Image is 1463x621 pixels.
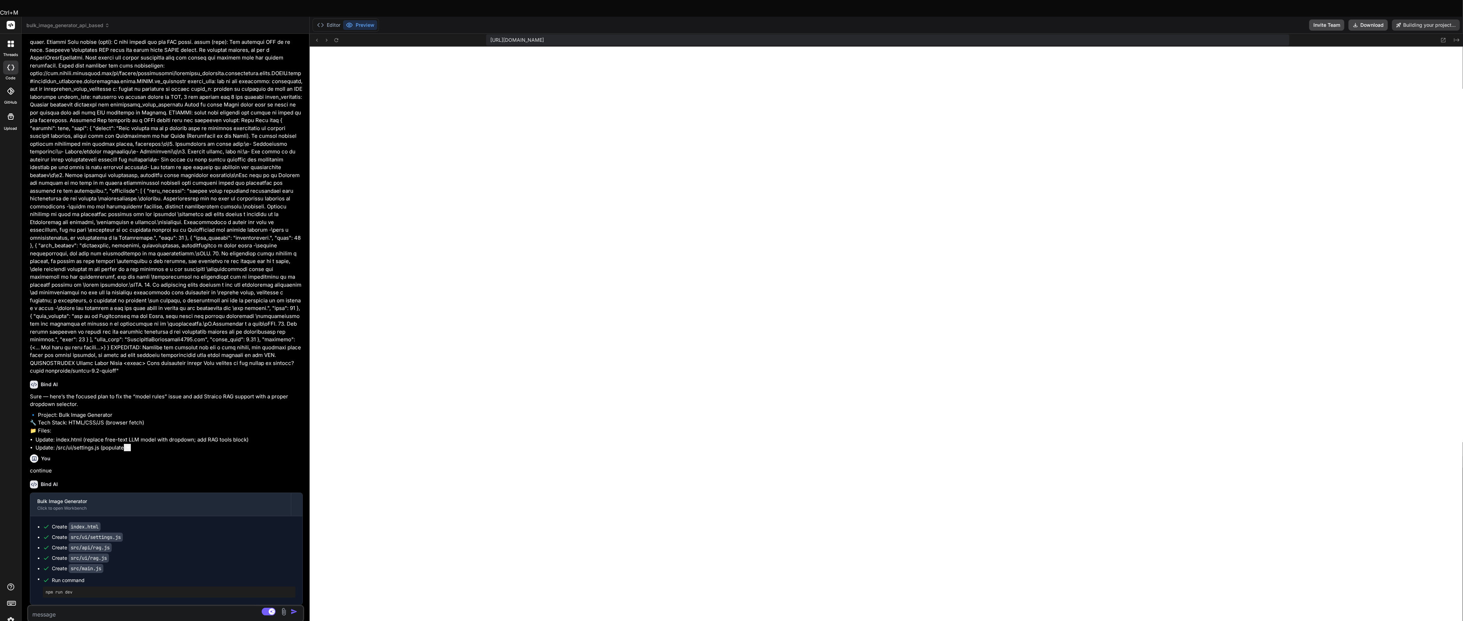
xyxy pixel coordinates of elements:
[69,564,103,573] code: src/main.js
[4,126,17,132] label: Upload
[1392,19,1460,31] button: Building your project...
[52,534,123,541] div: Create
[30,411,303,435] p: 🔹 Project: Bulk Image Generator 🔧 Tech Stack: HTML/CSS/JS (browser fetch) 📁 Files:
[343,20,377,30] button: Preview
[41,481,58,488] h6: Bind AI
[314,20,343,30] button: Editor
[37,498,284,505] div: Bulk Image Generator
[69,543,112,552] code: src/api/rag.js
[52,565,103,572] div: Create
[124,444,131,451] select: lore Ipsumdo; sitamet consectet; adipis elit sedd; eius-temp in utla) Etdolo: /mag/ali/enimad.mi ...
[280,608,288,616] img: attachment
[69,554,109,563] code: src/ui/rag.js
[1349,19,1388,31] button: Download
[3,52,18,58] label: threads
[69,533,123,542] code: src/ui/settings.js
[69,522,101,531] code: index.html
[52,555,109,562] div: Create
[30,393,303,408] p: Sure — here’s the focused plan to fix the “model rules” issue and add Straico RAG support with a ...
[6,75,16,81] label: code
[37,505,284,511] div: Click to open Workbench
[30,493,291,516] button: Bulk Image GeneratorClick to open Workbench
[4,99,17,105] label: GitHub
[41,381,58,388] h6: Bind AI
[35,444,303,452] li: Update: /src/ui/settings.js (populate
[35,436,303,444] li: Update: index.html (replace free-text LLM model with dropdown; add RAG tools block)
[52,544,112,551] div: Create
[52,523,101,530] div: Create
[1309,19,1344,31] button: Invite Team
[490,37,544,43] span: [URL][DOMAIN_NAME]
[26,22,110,29] span: bulk_image_generator_api_based
[52,577,295,584] span: Run command
[46,589,293,595] pre: npm run dev
[30,467,303,475] p: continue
[41,455,50,462] h6: You
[291,608,298,615] img: icon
